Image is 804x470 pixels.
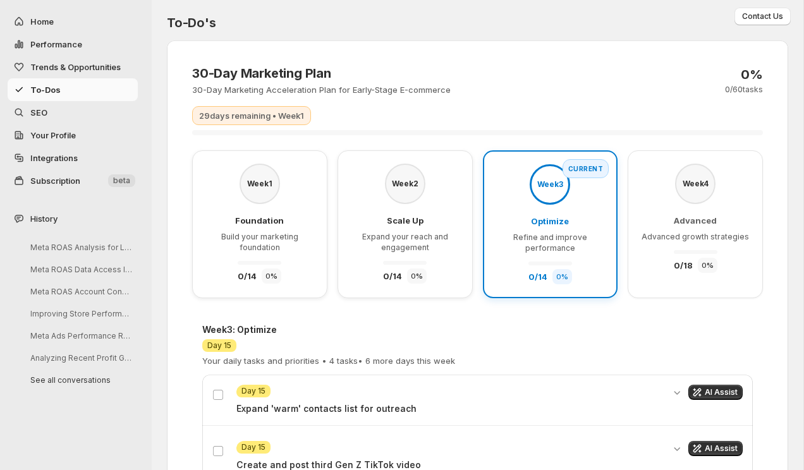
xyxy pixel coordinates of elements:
button: Meta Ads Performance Review Inquiry [20,326,140,346]
span: 0 / 14 [238,271,257,281]
a: Integrations [8,147,138,169]
a: Your Profile [8,124,138,147]
span: Foundation [235,215,284,226]
span: To-Dos [30,85,61,95]
span: Performance [30,39,82,49]
span: 0 / 14 [383,271,402,281]
div: 0 % [407,268,427,284]
span: 0 / 14 [528,272,547,282]
button: Get AI assistance for this task [688,385,743,400]
button: Meta ROAS Account Connection Inquiry [20,282,140,301]
div: Currently viewing Day 15 [477,130,478,135]
button: Home [8,10,138,33]
span: Optimize [531,216,569,226]
button: Performance [8,33,138,56]
div: 0 % [552,269,572,284]
button: Improving Store Performance Analysis Steps [20,304,140,323]
p: 30-Day Marketing Acceleration Plan for Early-Stage E-commerce [192,83,451,96]
span: Week 3 [537,180,563,188]
span: AI Assist [705,387,738,397]
span: History [30,212,58,225]
span: Expand your reach and engagement [362,232,448,252]
span: Day 15 [241,386,265,396]
p: Your daily tasks and priorities • 4 tasks • 6 more days this week [202,354,455,367]
p: Expand 'warm' contacts list for outreach [236,402,663,415]
button: Get AI assistance for this task [688,441,743,456]
p: 0 % [741,67,763,82]
h2: To-Do's [167,15,788,30]
span: 0 / 18 [674,260,693,270]
span: Advanced growth strategies [642,232,749,241]
span: Subscription [30,176,80,186]
span: Trends & Opportunities [30,62,121,72]
button: Analyzing Recent Profit Growth [20,348,140,368]
button: Expand details [671,385,683,400]
span: Week 1 [247,179,272,188]
span: Integrations [30,153,78,163]
button: Meta ROAS Data Access Issues [20,260,140,279]
span: Week 4 [683,179,709,188]
span: Advanced [674,215,717,226]
a: SEO [8,101,138,124]
button: Contact Us [734,8,791,25]
button: Subscription [8,169,138,192]
span: beta [113,176,130,186]
span: Refine and improve performance [513,232,587,253]
span: Day 15 [207,340,231,351]
span: AI Assist [705,443,738,454]
button: See all conversations [20,370,140,390]
div: Current [563,159,609,178]
button: To-Dos [8,78,138,101]
h3: 30-Day Marketing Plan [192,66,451,81]
span: Week 2 [392,179,418,188]
button: Expand details [671,441,683,456]
span: Your Profile [30,130,76,140]
span: SEO [30,107,47,117]
button: Trends & Opportunities [8,56,138,78]
div: 0 % [262,268,281,284]
span: Home [30,16,54,27]
h4: Week 3 : Optimize [202,323,455,336]
button: Meta ROAS Analysis for Last 14 Days [20,238,140,257]
p: 29 days remaining • Week 1 [199,109,304,122]
span: Day 15 [241,442,265,452]
p: 0 / 60 tasks [725,85,763,95]
span: Scale Up [387,215,423,226]
span: Build your marketing foundation [221,232,298,252]
div: 0 % [698,258,717,273]
span: Contact Us [742,11,783,21]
